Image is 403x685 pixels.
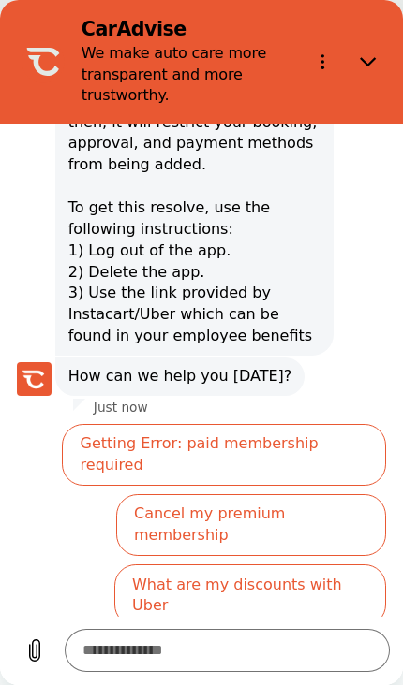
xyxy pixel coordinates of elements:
h2: CarAdvise [82,17,292,42]
button: What are my discounts with Uber [114,564,386,626]
span: ATTENTION: The CarAdvise app is ONLY available in U.S. territories. If you have downloaded the ap... [60,18,330,356]
p: Just now [94,399,148,415]
button: Getting Error: paid membership required [62,424,385,486]
p: We make auto care more transparent and more trustworthy. [82,43,292,108]
button: Cancel my premium membership [116,494,386,556]
button: Close [348,40,391,83]
button: Options menu [301,40,344,83]
button: Upload file [13,630,56,673]
span: How can we help you [DATE]? [60,357,301,396]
